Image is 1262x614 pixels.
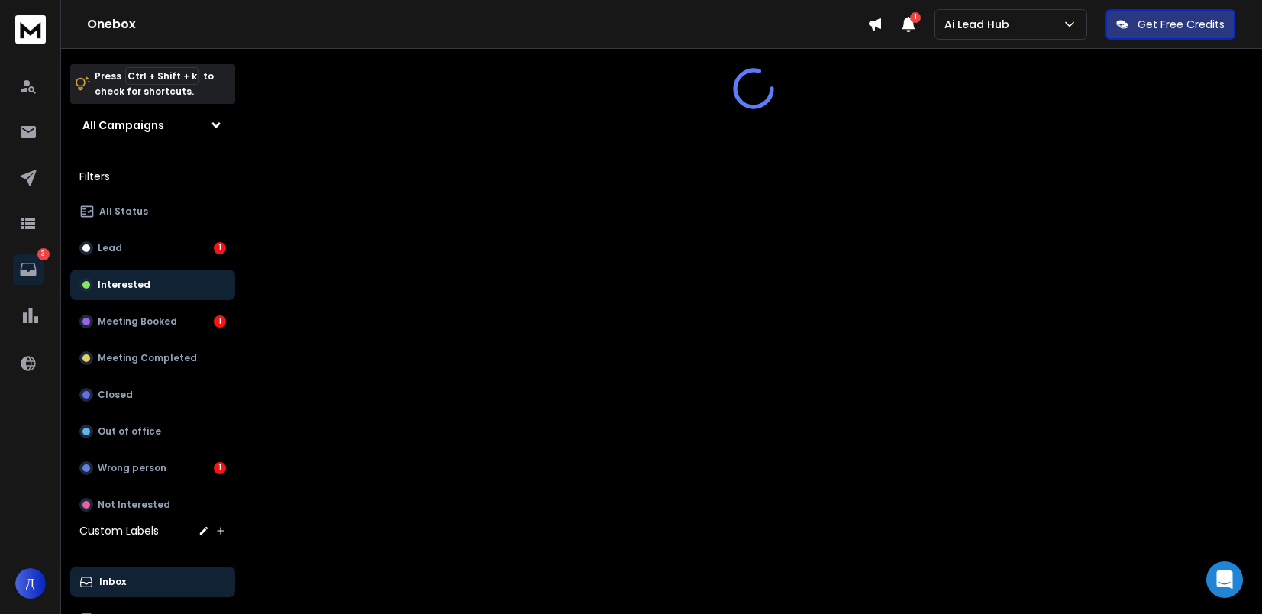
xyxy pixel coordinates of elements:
button: Not Interested [70,490,235,520]
p: Wrong person [98,462,166,474]
div: 1 [214,315,226,328]
button: Meeting Completed [70,343,235,373]
span: 1 [910,12,921,23]
h3: Custom Labels [79,523,159,538]
button: Д [15,568,46,599]
button: Out of office [70,416,235,447]
p: Meeting Booked [98,315,177,328]
p: Meeting Completed [98,352,197,364]
p: Ai Lead Hub [944,17,1015,32]
button: Get Free Credits [1105,9,1235,40]
h1: All Campaigns [82,118,164,133]
button: All Campaigns [70,110,235,141]
a: 3 [13,254,44,285]
p: Get Free Credits [1138,17,1225,32]
div: 1 [214,462,226,474]
p: Closed [98,389,133,401]
h3: Filters [70,166,235,187]
button: Lead1 [70,233,235,263]
img: logo [15,15,46,44]
p: Not Interested [98,499,170,511]
span: Ctrl + Shift + k [125,67,199,85]
p: Inbox [99,576,126,588]
button: Interested [70,270,235,300]
h1: Onebox [87,15,867,34]
p: Out of office [98,425,161,438]
button: All Status [70,196,235,227]
button: Meeting Booked1 [70,306,235,337]
button: Inbox [70,567,235,597]
p: All Status [99,205,148,218]
p: Press to check for shortcuts. [95,69,214,99]
button: Wrong person1 [70,453,235,483]
p: Interested [98,279,150,291]
p: 3 [37,248,50,260]
div: 1 [214,242,226,254]
button: Closed [70,380,235,410]
p: Lead [98,242,122,254]
div: Open Intercom Messenger [1206,561,1243,598]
